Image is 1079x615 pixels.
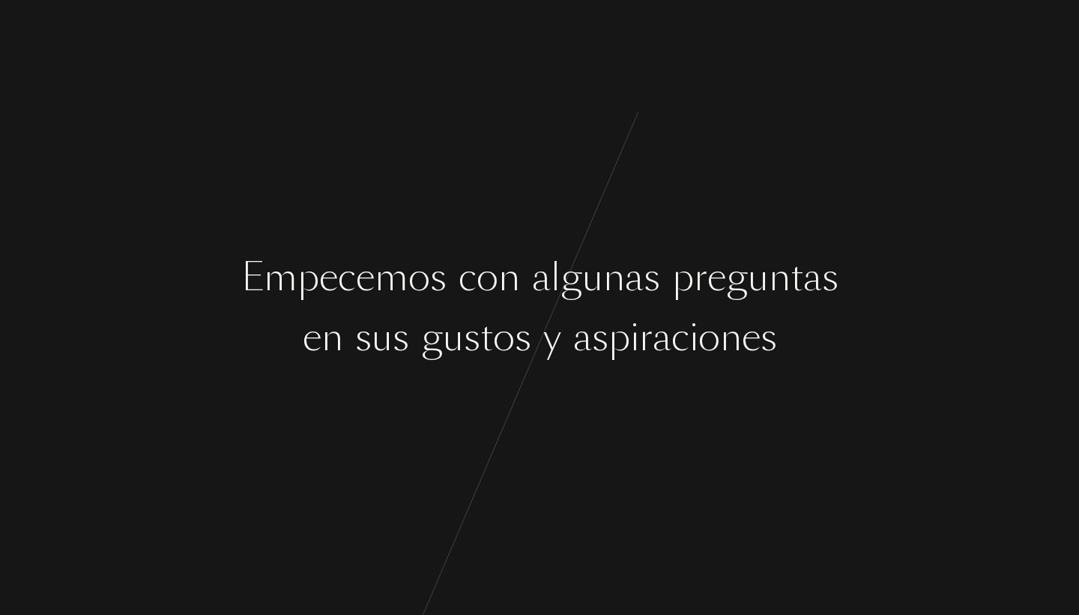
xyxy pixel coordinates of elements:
div: y [543,310,561,366]
div: a [573,310,592,366]
div: o [477,250,498,306]
div: s [761,310,777,366]
div: n [769,250,791,306]
div: e [303,310,321,366]
div: s [430,250,447,306]
div: p [608,310,630,366]
div: e [319,250,338,306]
div: i [630,310,639,366]
div: r [694,250,707,306]
div: n [498,250,520,306]
div: a [653,310,671,366]
div: m [375,250,408,306]
div: o [698,310,720,366]
div: s [592,310,608,366]
div: g [560,250,582,306]
div: m [264,250,297,306]
div: u [748,250,769,306]
div: s [464,310,480,366]
div: a [803,250,822,306]
div: n [321,310,343,366]
div: e [742,310,761,366]
div: u [443,310,464,366]
div: a [532,250,551,306]
div: s [822,250,838,306]
div: l [551,250,560,306]
div: e [356,250,375,306]
div: a [625,250,644,306]
div: n [720,310,742,366]
div: r [639,310,653,366]
div: t [791,250,803,306]
div: s [515,310,531,366]
div: i [689,310,698,366]
div: c [338,250,356,306]
div: c [671,310,689,366]
div: p [672,250,694,306]
div: s [355,310,372,366]
div: E [241,250,264,306]
div: o [493,310,515,366]
div: u [372,310,393,366]
div: s [393,310,409,366]
div: p [297,250,319,306]
div: t [480,310,493,366]
div: g [726,250,748,306]
div: o [408,250,430,306]
div: e [707,250,726,306]
div: u [582,250,603,306]
div: g [421,310,443,366]
div: s [644,250,660,306]
div: n [603,250,625,306]
div: c [459,250,477,306]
